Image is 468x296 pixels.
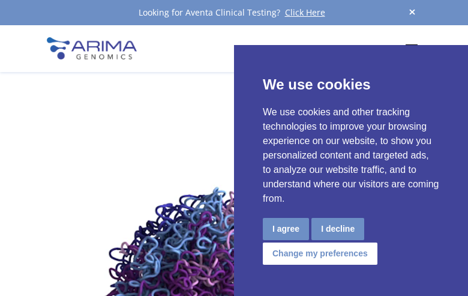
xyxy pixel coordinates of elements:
[263,243,377,265] button: Change my preferences
[263,105,439,206] p: We use cookies and other tracking technologies to improve your browsing experience on our website...
[280,7,330,18] a: Click Here
[47,37,137,59] img: Arima-Genomics-logo
[263,218,309,240] button: I agree
[47,5,421,20] div: Looking for Aventa Clinical Testing?
[311,218,364,240] button: I decline
[263,74,439,95] p: We use cookies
